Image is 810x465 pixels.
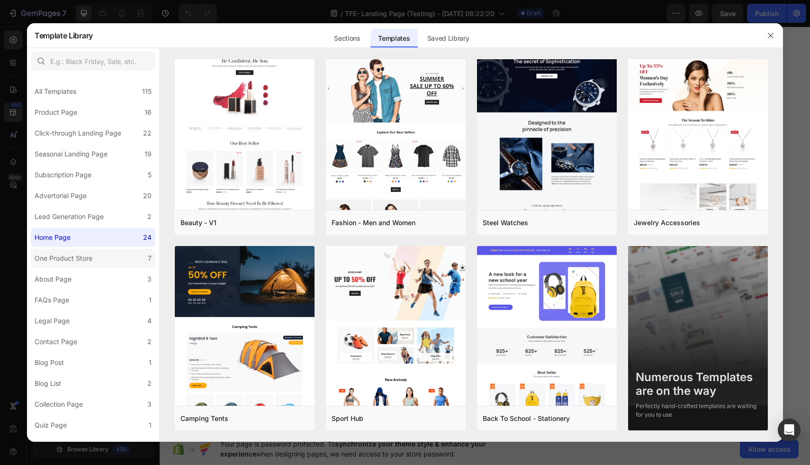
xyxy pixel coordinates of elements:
[108,100,542,122] p: Made from all-natural ingredients, this flavouring is allergen-free, contains no artificial nasti...
[35,23,93,48] h2: Template Library
[332,413,363,424] div: Sport Hub
[147,336,152,347] div: 2
[332,217,415,228] div: Fashion - Men and Women
[636,371,760,398] div: Numerous Templates are on the way
[35,148,108,160] div: Seasonal Landing Page
[35,399,83,410] div: Collection Page
[147,315,152,327] div: 4
[35,274,72,285] div: About Page
[35,211,104,222] div: Lead Generation Page
[31,52,155,71] input: E.g.: Black Friday, Sale, etc.
[35,294,69,306] div: FAQs Page
[142,86,152,97] div: 115
[297,341,347,351] div: Generate layout
[35,315,70,327] div: Legal Page
[360,353,431,361] span: then drag & drop elements
[370,29,417,48] div: Templates
[35,128,121,139] div: Click-through Landing Page
[143,190,152,201] div: 20
[35,357,64,368] div: Blog Post
[143,128,152,139] div: 22
[35,86,76,97] div: All Templates
[109,74,210,86] p: Will my dog like the taste?
[144,107,152,118] div: 16
[147,399,152,410] div: 3
[326,29,368,48] div: Sections
[483,217,528,228] div: Steel Watches
[634,217,700,228] div: Jewelry Accessories
[109,30,325,41] p: Can Petpure plate be given to pregnant & nursing dogs?
[35,253,92,264] div: One Product Store
[143,232,152,243] div: 24
[180,413,228,424] div: Camping Tents
[35,378,61,389] div: Blog List
[147,274,152,285] div: 3
[109,155,246,166] p: How long will it take to see results?
[149,357,152,368] div: 1
[483,413,570,424] div: Back To School - Stationery
[778,419,801,441] div: Open Intercom Messenger
[367,341,425,351] div: Add blank section
[297,353,347,361] span: from URL or image
[219,353,284,361] span: inspired by CRO experts
[35,232,71,243] div: Home Page
[144,148,152,160] div: 19
[35,336,77,347] div: Contact Page
[147,211,152,222] div: 2
[109,244,198,255] p: Any further questions?
[148,253,152,264] div: 7
[223,341,280,351] div: Choose templates
[147,378,152,389] div: 2
[35,169,91,181] div: Subscription Page
[180,217,216,228] div: Beauty - V1
[149,419,152,431] div: 1
[109,200,276,211] p: How does the money back guarantee work?
[35,419,67,431] div: Quiz Page
[636,402,760,419] div: Perfectly hand-crafted templates are waiting for you to use
[149,294,152,306] div: 1
[35,190,87,201] div: Advertorial Page
[148,169,152,181] div: 5
[35,107,77,118] div: Product Page
[420,29,477,48] div: Saved Library
[303,320,348,330] span: Add section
